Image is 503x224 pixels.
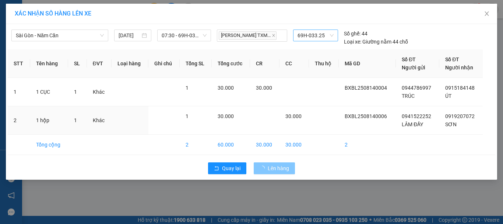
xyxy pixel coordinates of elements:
th: Tổng SL [180,49,212,78]
th: Tên hàng [30,49,68,78]
span: 30.000 [256,85,272,91]
td: 2 [8,106,30,135]
span: 1 [74,89,77,95]
th: Tổng cước [212,49,250,78]
button: Lên hàng [254,162,295,174]
span: 0915184148 [445,85,475,91]
th: Thu hộ [309,49,339,78]
span: 30.000 [218,85,234,91]
span: BXBL2508140004 [345,85,387,91]
span: Người nhận [445,65,473,70]
span: [PERSON_NAME] TXM... [219,31,277,40]
span: 30.000 [218,113,234,119]
td: 2 [180,135,212,155]
th: Loại hàng [112,49,148,78]
span: SƠN [445,121,457,127]
span: TRÚC [402,93,415,99]
th: Mã GD [339,49,396,78]
div: 44 [344,30,367,38]
span: XÁC NHẬN SỐ HÀNG LÊN XE [15,10,91,17]
td: Khác [87,106,112,135]
span: close [484,11,490,17]
span: Số ĐT [402,56,416,62]
span: Người gửi [402,65,425,70]
span: loading [260,166,268,171]
td: 1 [8,78,30,106]
span: rollback [214,166,219,172]
span: Số ghế: [344,30,360,38]
td: 60.000 [212,135,250,155]
td: Tổng cộng [30,135,68,155]
span: 1 [74,117,77,123]
span: Số ĐT [445,56,459,62]
span: 1 [186,113,189,119]
span: 0941522252 [402,113,431,119]
span: BXBL2508140006 [345,113,387,119]
th: CR [250,49,279,78]
td: 2 [339,135,396,155]
span: LÂM ĐẦY [402,121,423,127]
span: 30.000 [285,113,302,119]
span: Quay lại [222,164,240,172]
th: ĐVT [87,49,112,78]
span: 07:30 - 69H-033.25 [162,30,207,41]
span: 0919207072 [445,113,475,119]
td: 30.000 [250,135,279,155]
th: CC [279,49,309,78]
span: close [272,34,275,37]
td: 30.000 [279,135,309,155]
button: rollbackQuay lại [208,162,246,174]
span: Sài Gòn - Năm Căn [16,30,104,41]
span: 1 [186,85,189,91]
input: 14/08/2025 [119,31,140,39]
th: Ghi chú [148,49,179,78]
span: Loại xe: [344,38,361,46]
span: 0944786997 [402,85,431,91]
th: SL [68,49,87,78]
td: 1 hộp [30,106,68,135]
button: Close [476,4,497,24]
td: Khác [87,78,112,106]
span: Lên hàng [268,164,289,172]
span: 69H-033.25 [298,30,334,41]
td: 1 CỤC [30,78,68,106]
div: Giường nằm 44 chỗ [344,38,408,46]
span: ÚT [445,93,451,99]
th: STT [8,49,30,78]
